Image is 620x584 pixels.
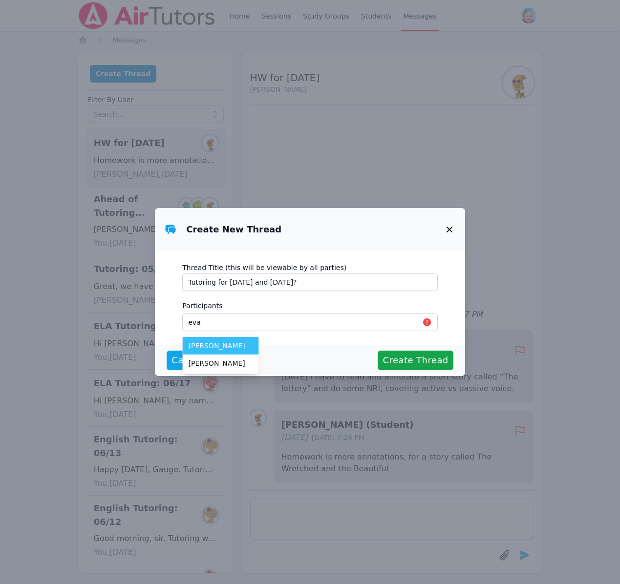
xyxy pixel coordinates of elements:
[171,354,203,367] span: Cancel
[182,313,438,331] input: Search...
[182,259,438,273] label: Thread Title (this will be viewable by all parties)
[189,341,253,351] span: [PERSON_NAME]
[167,351,208,370] button: Cancel
[182,297,438,312] label: Participants
[186,224,281,235] h3: Create New Thread
[383,354,448,367] span: Create Thread
[182,273,438,291] input: ex, 6th Grade Math
[189,358,253,368] span: [PERSON_NAME]
[378,351,453,370] button: Create Thread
